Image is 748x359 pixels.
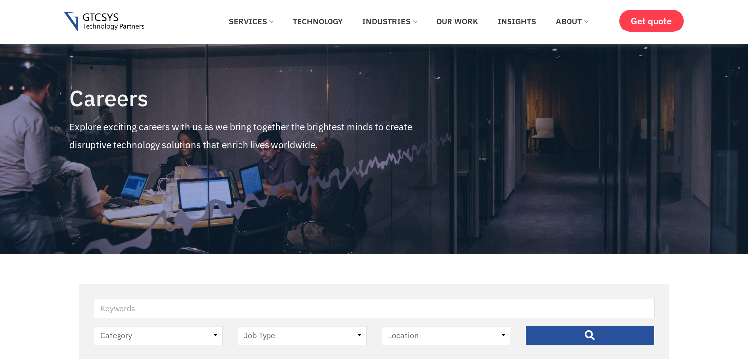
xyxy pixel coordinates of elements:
[548,10,595,32] a: About
[64,12,144,32] img: Gtcsys logo
[69,118,447,153] p: Explore exciting careers with us as we bring together the brightest minds to create disruptive te...
[707,320,738,349] iframe: chat widget
[631,16,672,26] span: Get quote
[355,10,424,32] a: Industries
[429,10,485,32] a: Our Work
[69,86,447,111] h4: Careers
[285,10,350,32] a: Technology
[94,299,655,318] input: Keywords
[619,10,684,32] a: Get quote
[525,326,655,345] input: 
[490,10,543,32] a: Insights
[221,10,280,32] a: Services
